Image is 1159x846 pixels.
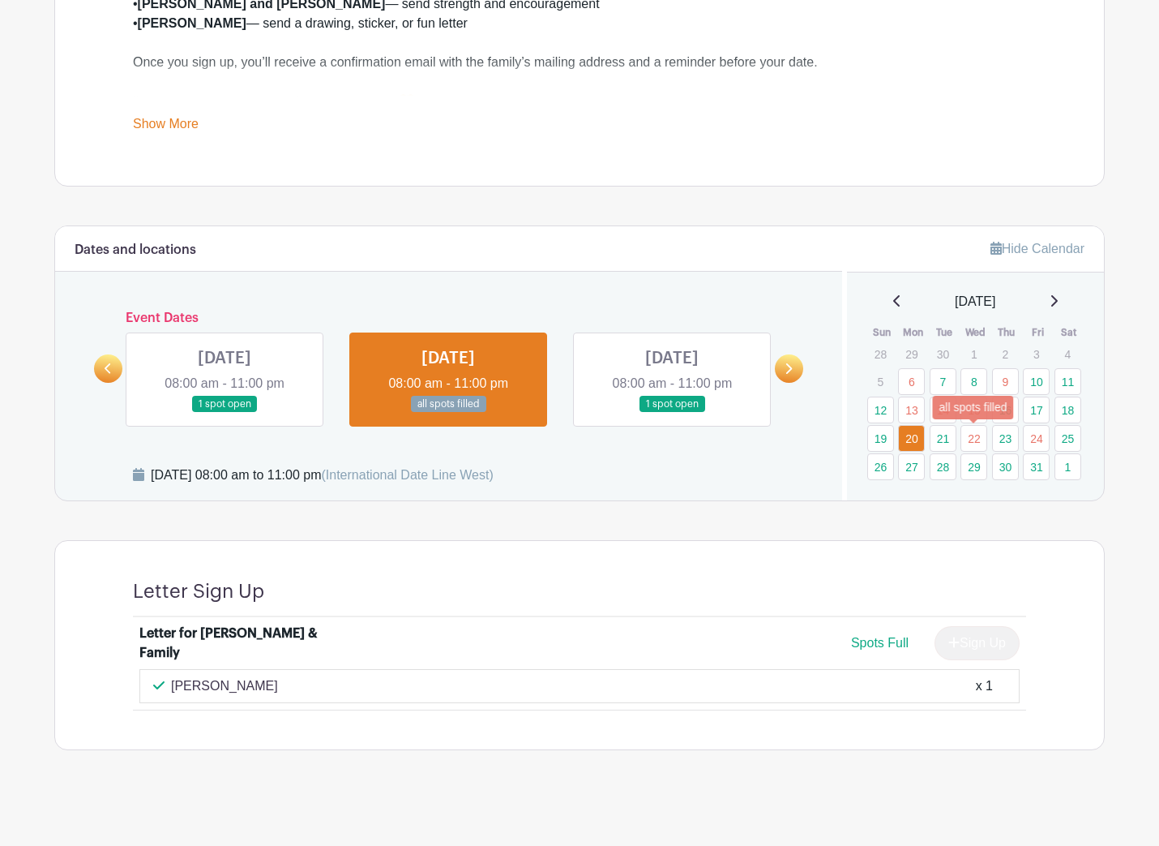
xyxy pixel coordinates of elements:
p: 2 [992,341,1019,367]
div: [DATE] 08:00 am to 11:00 pm [151,466,494,485]
p: 4 [1054,341,1081,367]
a: 25 [1054,425,1081,452]
p: 30 [930,341,956,367]
a: 6 [898,368,925,395]
p: 3 [1023,341,1050,367]
a: 31 [1023,453,1050,480]
a: 10 [1023,368,1050,395]
th: Wed [960,324,991,341]
a: 14 [930,397,956,423]
strong: [PERSON_NAME] [138,16,246,30]
th: Sun [866,324,898,341]
a: Hide Calendar [990,242,1084,256]
th: Mon [897,324,929,341]
a: 11 [1054,368,1081,395]
a: 8 [960,368,987,395]
div: all spots filled [933,396,1014,419]
a: 18 [1054,397,1081,423]
a: Show More [133,117,199,137]
p: 5 [867,369,894,394]
span: Spots Full [851,636,909,650]
p: [PERSON_NAME] [171,676,278,696]
a: 20 [898,425,925,452]
a: 13 [898,397,925,423]
a: 24 [1023,425,1050,452]
a: 9 [992,368,1019,395]
span: (International Date Line West) [321,468,493,482]
a: 19 [867,425,894,452]
a: 7 [930,368,956,395]
a: 30 [992,453,1019,480]
p: 1 [960,341,987,367]
a: 27 [898,453,925,480]
a: 29 [960,453,987,480]
a: 1 [1054,453,1081,480]
th: Fri [1022,324,1054,341]
th: Thu [991,324,1023,341]
a: 23 [992,425,1019,452]
th: Sat [1054,324,1085,341]
div: Once you sign up, you’ll receive a confirmation email with the family’s mailing address and a rem... [133,53,1026,92]
a: 22 [960,425,987,452]
p: 29 [898,341,925,367]
div: x 1 [976,676,993,696]
div: Letter for [PERSON_NAME] & Family [139,624,340,663]
p: 28 [867,341,894,367]
span: [DATE] [955,292,995,311]
h4: Letter Sign Up [133,580,264,603]
div: Thank you for helping bring light to their days. 💛 [133,92,1026,131]
a: 17 [1023,397,1050,423]
a: 26 [867,453,894,480]
th: Tue [929,324,960,341]
a: 21 [930,425,956,452]
h6: Event Dates [122,311,775,326]
a: 28 [930,453,956,480]
a: 12 [867,397,894,423]
h6: Dates and locations [75,243,196,258]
